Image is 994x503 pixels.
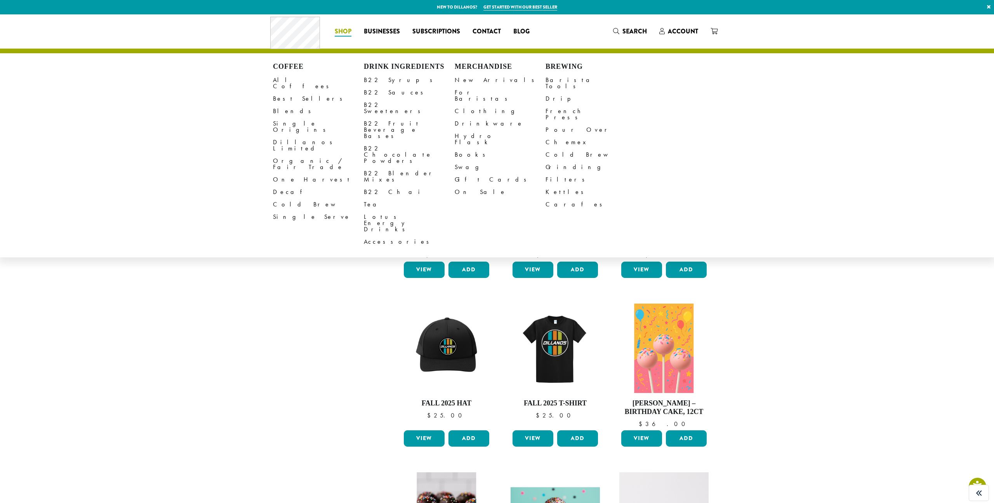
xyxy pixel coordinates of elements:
a: On Sale [455,186,546,198]
a: Drip [546,93,636,105]
h4: Drink Ingredients [364,63,455,71]
a: One Harvest [273,173,364,186]
span: $ [639,420,645,428]
a: View [404,430,445,447]
a: Search [607,25,653,38]
a: View [621,430,662,447]
a: B22 Chocolate Powders [364,142,455,167]
a: Single Serve [273,211,364,223]
bdi: 25.00 [427,411,466,419]
span: $ [427,411,434,419]
button: Add [557,430,598,447]
bdi: 25.00 [536,411,574,419]
a: B22 Fruit Beverage Bases [364,117,455,142]
a: Drinkware [455,117,546,130]
a: Bodum Electric Water Kettle $25.00 [511,135,600,258]
h4: Coffee [273,63,364,71]
a: View [404,262,445,278]
h4: Merchandise [455,63,546,71]
a: Cold Brew [273,198,364,211]
img: Birthday-Cake.png [634,304,693,393]
h4: [PERSON_NAME] – Birthday Cake, 12ct [619,399,709,416]
span: Contact [473,27,501,37]
a: All Coffees [273,74,364,93]
a: B22 Sweeteners [364,99,455,117]
span: Blog [513,27,530,37]
a: Clothing [455,105,546,117]
a: Bodum Electric Milk Frother $30.00 [402,135,491,258]
a: View [513,430,553,447]
a: Accessories [364,236,455,248]
a: Swag [455,161,546,173]
a: Chemex [546,136,636,148]
a: Fall 2025 Hat $25.00 [402,304,491,427]
button: Add [448,262,489,278]
img: DCR-Retro-Three-Strip-Circle-Patch-Trucker-Hat-Fall-WEB-scaled.jpg [402,304,491,393]
span: Account [668,27,698,36]
a: Bodum Handheld Milk Frother $10.00 [619,135,709,258]
button: Add [666,262,707,278]
a: B22 Sauces [364,86,455,99]
a: Decaf [273,186,364,198]
a: Fall 2025 T-Shirt $25.00 [511,304,600,427]
button: Add [666,430,707,447]
a: [PERSON_NAME] – Birthday Cake, 12ct $36.00 [619,304,709,427]
a: Pour Over [546,124,636,136]
a: B22 Blender Mixes [364,167,455,186]
a: Cold Brew [546,148,636,161]
a: Tea [364,198,455,211]
a: Organic / Fair Trade [273,155,364,173]
span: Businesses [364,27,400,37]
a: Grinding [546,161,636,173]
button: Add [448,430,489,447]
a: Get started with our best seller [483,4,557,10]
a: B22 Syrups [364,74,455,86]
a: Shop [328,25,358,38]
a: Gift Cards [455,173,546,186]
a: View [513,262,553,278]
a: Kettles [546,186,636,198]
span: Search [622,27,647,36]
a: New Arrivals [455,74,546,86]
h4: Fall 2025 Hat [402,399,491,408]
a: B22 Chai [364,186,455,198]
span: $ [536,411,542,419]
a: Best Sellers [273,93,364,105]
span: Shop [335,27,351,37]
button: Add [557,262,598,278]
span: Subscriptions [412,27,460,37]
a: Filters [546,173,636,186]
img: DCR-Retro-Three-Strip-Circle-Tee-Fall-WEB-scaled.jpg [511,304,600,393]
h4: Brewing [546,63,636,71]
a: Blends [273,105,364,117]
a: Lotus Energy Drinks [364,211,455,236]
a: Dillanos Limited [273,136,364,155]
a: View [621,262,662,278]
a: Single Origins [273,117,364,136]
a: Carafes [546,198,636,211]
a: French Press [546,105,636,124]
h4: Fall 2025 T-Shirt [511,399,600,408]
a: Books [455,148,546,161]
a: Barista Tools [546,74,636,93]
bdi: 36.00 [639,420,689,428]
a: For Baristas [455,86,546,105]
a: Hydro Flask [455,130,546,148]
